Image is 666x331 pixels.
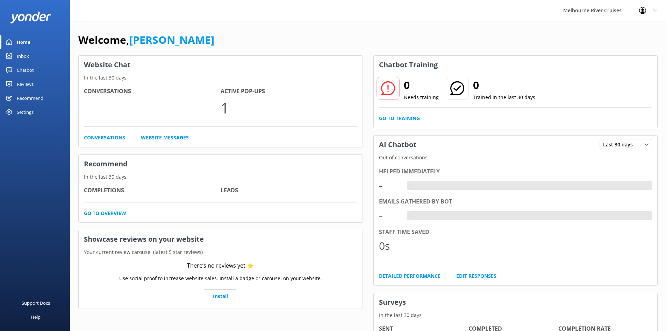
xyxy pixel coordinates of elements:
a: Conversations [84,134,125,142]
p: Your current review carousel (latest 5 star reviews) [79,248,363,256]
h1: Welcome, [78,32,214,48]
p: In the last 30 days [374,311,658,319]
p: In the last 30 days [79,74,363,82]
p: Out of conversations [374,154,658,161]
div: Home [17,35,30,49]
a: Website Messages [141,134,189,142]
div: Settings [17,105,34,119]
img: yonder-white-logo.png [10,12,51,23]
h2: 0 [404,77,439,94]
a: [PERSON_NAME] [129,33,214,47]
p: Needs training [404,94,439,101]
h3: Showcase reviews on your website [79,230,363,248]
h3: Chatbot Training [374,56,443,74]
h4: Conversations [84,87,221,96]
div: Helped immediately [379,167,652,176]
div: Emails gathered by bot [379,197,652,206]
h3: Surveys [374,293,658,311]
p: Trained in the last 30 days [473,94,535,101]
div: Support Docs [22,296,50,310]
h4: Leads [221,186,357,195]
div: Recommend [17,91,43,105]
a: Install [204,289,237,303]
div: - [407,211,412,220]
h3: Website Chat [79,56,363,74]
h4: Active Pop-ups [221,87,357,96]
div: Staff time saved [379,228,652,237]
a: Go to Training [379,115,420,122]
div: - [379,207,400,224]
a: Go to overview [84,209,126,217]
span: Last 30 days [603,141,637,149]
a: Detailed Performance [379,272,441,280]
a: Edit Responses [456,272,496,280]
div: Help [31,310,41,324]
h3: AI Chatbot [374,136,422,154]
h4: Completions [84,186,221,195]
div: There’s no reviews yet ⭐ [187,261,254,270]
div: Reviews [17,77,34,91]
h2: 0 [473,77,535,94]
div: 0s [379,237,400,254]
div: Inbox [17,49,29,63]
p: In the last 30 days [79,173,363,181]
div: - [379,177,400,194]
p: Use social proof to increase website sales. Install a badge or carousel on your website. [119,275,322,282]
p: 1 [221,96,357,119]
div: Chatbot [17,63,34,77]
div: - [407,181,412,190]
h3: Recommend [79,155,363,173]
